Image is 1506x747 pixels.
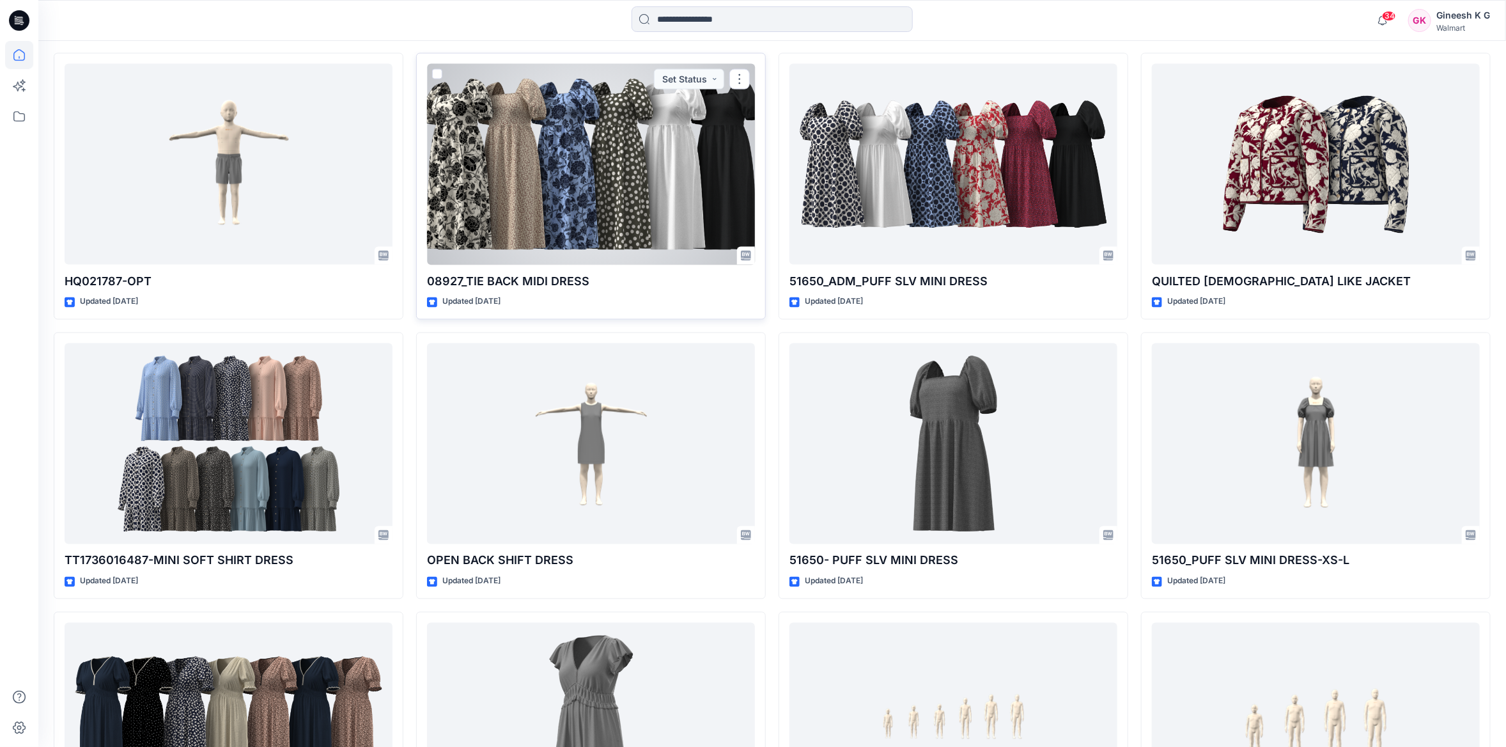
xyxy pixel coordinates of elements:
[1436,8,1490,23] div: Gineesh K G
[1152,272,1480,290] p: QUILTED [DEMOGRAPHIC_DATA] LIKE JACKET
[1152,343,1480,544] a: 51650_PUFF SLV MINI DRESS-XS-L
[427,64,755,265] a: 08927_TIE BACK MIDI DRESS
[65,64,392,265] a: HQ021787-OPT
[1382,11,1396,21] span: 34
[427,343,755,544] a: OPEN BACK SHIFT DRESS
[1167,295,1225,309] p: Updated [DATE]
[1152,552,1480,570] p: 51650_PUFF SLV MINI DRESS-XS-L
[427,272,755,290] p: 08927_TIE BACK MIDI DRESS
[442,575,501,588] p: Updated [DATE]
[1408,9,1431,32] div: GK
[789,343,1117,544] a: 51650- PUFF SLV MINI DRESS
[1152,64,1480,265] a: QUILTED LADY LIKE JACKET
[789,272,1117,290] p: 51650_ADM_PUFF SLV MINI DRESS
[427,552,755,570] p: OPEN BACK SHIFT DRESS
[80,575,138,588] p: Updated [DATE]
[65,343,392,544] a: TT1736016487-MINI SOFT SHIRT DRESS
[80,295,138,309] p: Updated [DATE]
[805,295,863,309] p: Updated [DATE]
[65,272,392,290] p: HQ021787-OPT
[789,552,1117,570] p: 51650- PUFF SLV MINI DRESS
[1167,575,1225,588] p: Updated [DATE]
[789,64,1117,265] a: 51650_ADM_PUFF SLV MINI DRESS
[442,295,501,309] p: Updated [DATE]
[1436,23,1490,33] div: Walmart
[65,552,392,570] p: TT1736016487-MINI SOFT SHIRT DRESS
[805,575,863,588] p: Updated [DATE]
